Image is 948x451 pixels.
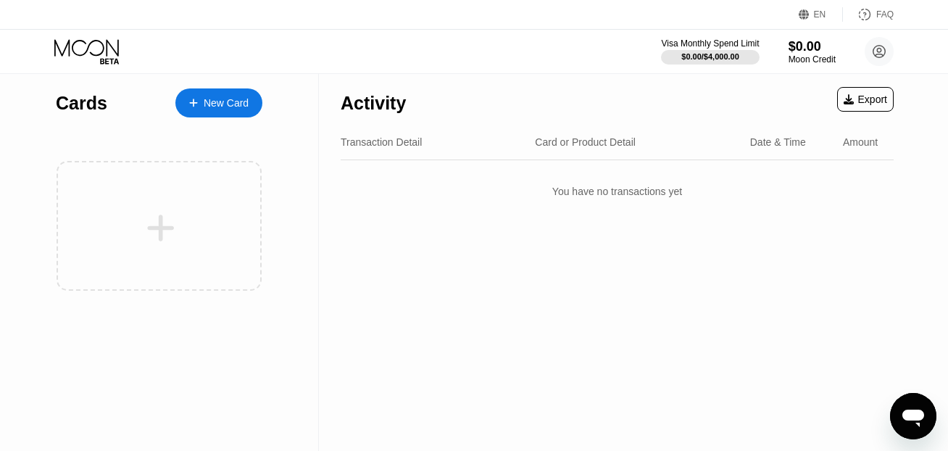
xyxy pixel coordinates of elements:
div: Transaction Detail [341,136,422,148]
div: Moon Credit [789,54,836,65]
div: $0.00Moon Credit [789,39,836,65]
div: FAQ [876,9,894,20]
div: Visa Monthly Spend Limit [661,38,759,49]
div: Date & Time [750,136,806,148]
div: FAQ [843,7,894,22]
div: Export [837,87,894,112]
div: EN [814,9,826,20]
div: You have no transactions yet [341,171,894,212]
div: Amount [843,136,878,148]
div: Cards [56,93,107,114]
div: Visa Monthly Spend Limit$0.00/$4,000.00 [661,38,759,65]
div: $0.00 [789,39,836,54]
div: $0.00 / $4,000.00 [681,52,739,61]
div: Card or Product Detail [535,136,636,148]
div: Export [844,94,887,105]
iframe: 启动消息传送窗口的按钮 [890,393,936,439]
div: EN [799,7,843,22]
div: New Card [204,97,249,109]
div: New Card [175,88,262,117]
div: Activity [341,93,406,114]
